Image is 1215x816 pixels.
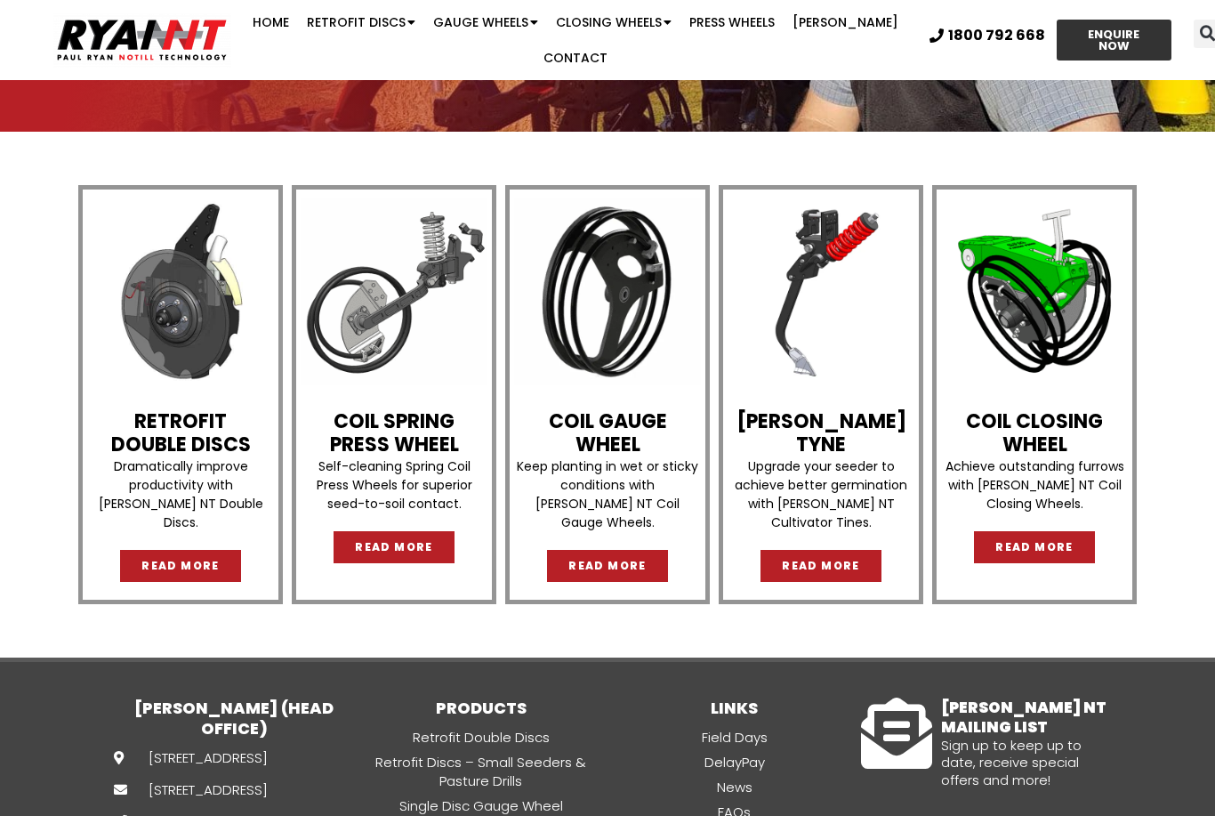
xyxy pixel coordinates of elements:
[535,40,616,76] a: Contact
[966,408,1103,458] a: COIL CLOSINGWHEEL
[114,698,354,739] h3: [PERSON_NAME] (HEAD OFFICE)
[236,4,916,76] nav: Menu
[549,408,667,458] a: Coil GaugeWheel
[87,198,274,385] img: RYAN NT Retrofit Double Discs
[995,542,1074,553] span: READ MORE
[941,697,1106,738] a: [PERSON_NAME] NT MAILING LIST
[301,198,487,385] img: RYAN NT Press Wheel
[144,748,268,767] span: [STREET_ADDRESS]
[354,698,607,718] h3: PRODUCTS
[424,4,547,40] a: Gauge Wheels
[784,4,907,40] a: [PERSON_NAME]
[114,748,247,767] a: [STREET_ADDRESS]
[782,561,860,571] span: READ MORE
[941,736,1082,789] span: Sign up to keep up to date, receive special offers and more!
[680,4,784,40] a: Press Wheels
[111,408,251,458] a: RetrofitDouble Discs
[736,408,906,458] a: [PERSON_NAME]Tyne
[607,727,861,747] a: Field Days
[144,780,268,799] span: [STREET_ADDRESS]
[514,198,701,385] img: RYAN NT Gauge Wheel
[1057,20,1171,61] a: ENQUIRE NOW
[354,796,607,816] a: Single Disc Gauge Wheel
[948,28,1045,43] span: 1800 792 668
[355,542,433,553] span: READ MORE
[607,777,861,797] a: News
[941,457,1128,513] p: Achieve outstanding furrows with [PERSON_NAME] NT Coil Closing Wheels.
[53,12,231,68] img: Ryan NT logo
[114,780,247,799] a: [STREET_ADDRESS]
[354,752,607,791] a: Retrofit Discs – Small Seeders & Pasture Drills
[974,531,1095,563] a: READ MORE
[607,752,861,772] a: DelayPay
[141,561,220,571] span: READ MORE
[1073,28,1155,52] span: ENQUIRE NOW
[941,198,1128,385] img: RYAN NT Closing Wheel
[728,198,914,385] img: RYAN NT Tyne
[330,408,459,458] a: COIL SPRINGPRESS WHEEL
[607,698,861,718] h3: LINKS
[514,457,701,532] p: Keep planting in wet or sticky conditions with [PERSON_NAME] NT Coil Gauge Wheels.
[244,4,298,40] a: Home
[547,4,680,40] a: Closing Wheels
[301,457,487,513] p: Self-cleaning Spring Coil Press Wheels for superior seed-to-soil contact.
[861,698,932,769] a: RYAN NT MAILING LIST
[354,727,607,747] a: Retrofit Double Discs
[547,550,668,582] a: READ MORE
[728,457,914,532] p: Upgrade your seeder to achieve better germination with [PERSON_NAME] NT Cultivator Tines.
[760,550,881,582] a: READ MORE
[929,28,1045,43] a: 1800 792 668
[334,531,455,563] a: READ MORE
[87,457,274,532] p: Dramatically improve productivity with [PERSON_NAME] NT Double Discs.
[298,4,424,40] a: Retrofit Discs
[568,561,647,571] span: READ MORE
[120,550,241,582] a: READ MORE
